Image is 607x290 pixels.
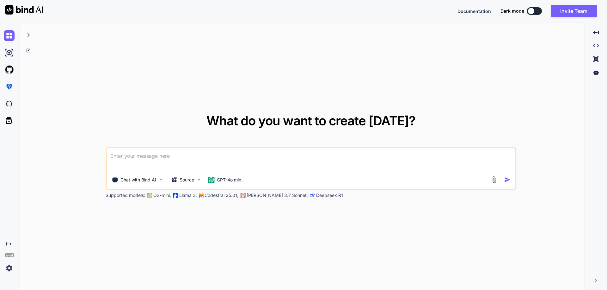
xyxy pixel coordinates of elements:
[180,177,194,183] p: Source
[240,193,245,198] img: claude
[4,30,15,41] img: chat
[4,64,15,75] img: githubLight
[504,176,511,183] img: icon
[120,177,156,183] p: Chat with Bind AI
[206,113,415,128] span: What do you want to create [DATE]?
[158,177,163,182] img: Pick Tools
[316,192,343,198] p: Deepseek R1
[491,176,498,183] img: attachment
[4,47,15,58] img: ai-studio
[196,177,201,182] img: Pick Models
[199,193,203,198] img: Mistral-AI
[457,9,491,14] span: Documentation
[173,193,178,198] img: Llama2
[208,177,214,183] img: GPT-4o mini
[179,192,197,198] p: Llama 3,
[310,193,315,198] img: claude
[551,5,597,17] button: Invite Team
[5,5,43,15] img: Bind AI
[457,8,491,15] button: Documentation
[247,192,308,198] p: [PERSON_NAME] 3.7 Sonnet,
[147,193,152,198] img: GPT-4
[205,192,238,198] p: Codestral 25.01,
[4,81,15,92] img: premium
[500,8,524,14] span: Dark mode
[106,192,145,198] p: Supported models:
[4,98,15,109] img: darkCloudIdeIcon
[4,263,15,274] img: settings
[153,192,171,198] p: O3-mini,
[217,177,244,183] p: GPT-4o min..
